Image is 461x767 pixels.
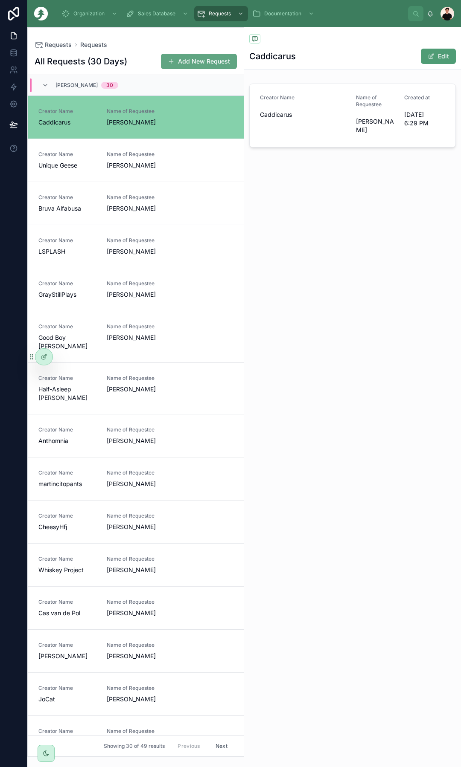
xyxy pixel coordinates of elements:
span: JoCat [38,695,96,703]
a: Creator NameLSPLASHName of Requestee[PERSON_NAME] [28,225,244,268]
span: Creator Name [38,323,96,330]
span: Caddicarus [38,118,96,127]
a: Creator NameCas van de PolName of Requestee[PERSON_NAME] [28,586,244,629]
a: Creator Name[PERSON_NAME]Name of Requestee[PERSON_NAME] [28,629,244,672]
span: Caddicarus [260,110,349,119]
span: Creator Name [38,599,96,605]
a: Creator NameGrayStillPlaysName of Requestee[PERSON_NAME] [28,268,244,311]
a: Creator NameCarBot AnimationName of Requestee[PERSON_NAME] [28,715,244,758]
span: [PERSON_NAME] [107,609,165,617]
span: [PERSON_NAME] [38,652,96,660]
span: Sales Database [138,10,175,17]
span: Creator Name [38,280,96,287]
span: Name of Requestee [107,469,165,476]
span: [PERSON_NAME] [107,437,165,445]
span: Requests [45,41,72,49]
span: [PERSON_NAME] [55,82,98,89]
span: Cas van de Pol [38,609,96,617]
span: [PERSON_NAME] [107,333,165,342]
div: scrollable content [55,4,408,23]
span: [PERSON_NAME] [107,652,165,660]
span: Creator Name [38,685,96,692]
span: Anthomnia [38,437,96,445]
span: Creator Name [38,426,96,433]
span: Creator Name [38,194,96,201]
span: Name of Requestee [107,426,165,433]
span: [PERSON_NAME] [107,385,165,394]
span: [PERSON_NAME] [107,523,165,531]
span: Half-Asleep [PERSON_NAME] [38,385,96,402]
span: Name of Requestee [107,599,165,605]
span: LSPLASH [38,247,96,256]
span: Creator Name [38,469,96,476]
span: Documentation [264,10,301,17]
a: Requests [194,6,248,21]
span: [DATE] 6:29 PM [404,110,446,127]
span: Organization [73,10,105,17]
span: Name of Requestee [107,556,165,562]
a: Creator NamemartincitopantsName of Requestee[PERSON_NAME] [28,457,244,500]
span: [PERSON_NAME] [107,480,165,488]
a: Requests [80,41,107,49]
a: Documentation [250,6,318,21]
span: [PERSON_NAME] [356,117,397,134]
span: Creator Name [38,556,96,562]
a: Creator NameJoCatName of Requestee[PERSON_NAME] [28,672,244,715]
button: Add New Request [161,54,237,69]
span: Creator Name [38,237,96,244]
a: Creator NameAnthomniaName of Requestee[PERSON_NAME] [28,414,244,457]
span: Name of Requestee [107,323,165,330]
span: Showing 30 of 49 results [104,743,165,750]
button: Next [210,739,233,753]
span: Creator Name [260,94,295,101]
img: App logo [34,7,48,20]
a: Creator NameGood Boy [PERSON_NAME]Name of Requestee[PERSON_NAME] [28,311,244,362]
span: [PERSON_NAME] [107,118,165,127]
span: Creator Name [38,375,96,382]
span: [PERSON_NAME] [107,290,165,299]
a: Requests [35,41,72,49]
button: Edit [421,49,456,64]
span: Creator Name [38,151,96,158]
span: Good Boy [PERSON_NAME] [38,333,96,350]
span: Name of Requestee [107,108,165,115]
a: Creator NameCheesyHfjName of Requestee[PERSON_NAME] [28,500,244,543]
span: Name of Requestee [107,642,165,648]
span: Creator Name [38,642,96,648]
span: Creator Name [38,512,96,519]
span: [PERSON_NAME] [107,247,165,256]
a: Sales Database [123,6,193,21]
h1: Caddicarus [249,50,296,62]
span: Name of Requestee [107,280,165,287]
span: Name of Requestee [107,194,165,201]
span: Name of Requestee [356,94,382,107]
span: Whiskey Project [38,566,96,574]
span: [PERSON_NAME] [107,695,165,703]
span: [PERSON_NAME] [107,566,165,574]
a: Creator NameWhiskey ProjectName of Requestee[PERSON_NAME] [28,543,244,586]
span: Requests [209,10,231,17]
span: Creator Name [38,108,96,115]
h1: All Requests (30 Days) [35,55,127,67]
span: CheesyHfj [38,523,96,531]
span: Creator Name [38,728,96,735]
span: Name of Requestee [107,685,165,692]
a: Organization [59,6,122,21]
span: Name of Requestee [107,728,165,735]
div: 30 [106,82,113,89]
span: [PERSON_NAME] [107,161,165,170]
span: [PERSON_NAME] [107,204,165,213]
span: Created at [404,94,430,101]
span: martincitopants [38,480,96,488]
span: Bruva Alfabusa [38,204,96,213]
span: Name of Requestee [107,151,165,158]
span: Name of Requestee [107,512,165,519]
span: Name of Requestee [107,375,165,382]
a: Creator NameHalf-Asleep [PERSON_NAME]Name of Requestee[PERSON_NAME] [28,362,244,414]
span: GrayStillPlays [38,290,96,299]
span: Name of Requestee [107,237,165,244]
a: Creator NameUnique GeeseName of Requestee[PERSON_NAME] [28,139,244,182]
span: Unique Geese [38,161,96,170]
